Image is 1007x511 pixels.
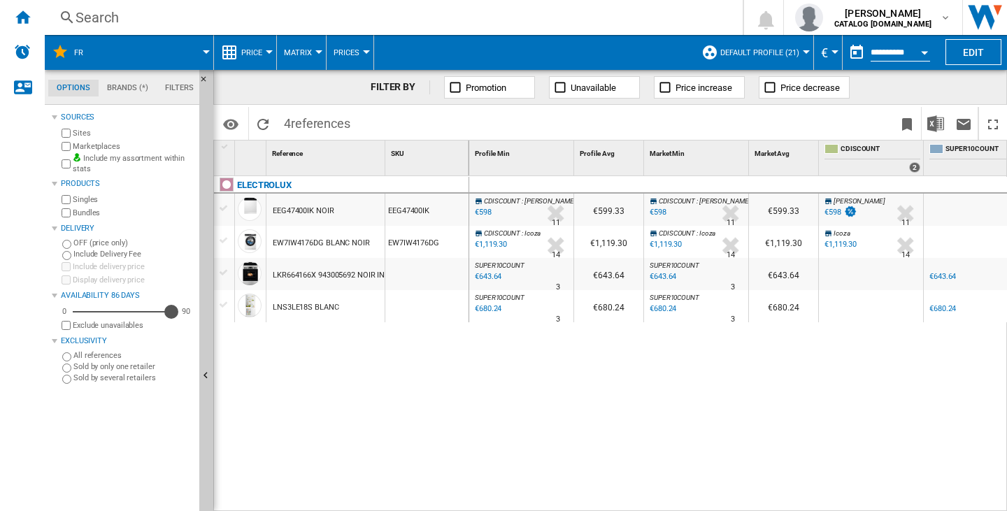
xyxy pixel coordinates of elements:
[62,275,71,285] input: Display delivery price
[217,111,245,136] button: Options
[73,305,176,319] md-slider: Availability
[929,272,956,281] div: €643.64
[574,194,643,226] div: €599.33
[277,107,357,136] span: 4
[556,280,560,294] div: Delivery Time : 3 days
[648,206,666,219] div: Last updated : Monday, 18 August 2025 03:41
[574,258,643,290] div: €643.64
[273,259,395,292] div: LKR664166X 943005692 NOIR INOX
[522,229,541,237] span: : Icoza
[62,155,71,173] input: Include my assortment within stats
[284,35,319,70] button: Matrix
[814,35,843,70] md-menu: Currency
[647,141,748,162] div: Market Min Sort None
[74,48,83,57] span: fr
[822,141,923,175] div: CDISCOUNT 2 offers sold by CDISCOUNT
[648,270,676,284] div: Last updated : Monday, 18 August 2025 10:52
[475,150,510,157] span: Profile Min
[650,261,699,269] span: SUPER10COUNT
[62,364,71,373] input: Sold by only one retailer
[755,150,790,157] span: Market Avg
[834,6,931,20] span: [PERSON_NAME]
[14,43,31,60] img: alerts-logo.svg
[648,302,676,316] div: Last updated : Monday, 18 August 2025 11:11
[901,248,910,262] div: Delivery Time : 14 days
[697,197,751,205] span: : [PERSON_NAME]
[822,238,857,252] div: €1,119.30
[659,197,695,205] span: CDISCOUNT
[749,194,818,226] div: €599.33
[472,141,573,162] div: Sort None
[549,76,640,99] button: Unavailable
[752,141,818,162] div: Sort None
[73,194,194,205] label: Singles
[912,38,937,63] button: Open calendar
[484,197,520,205] span: CDISCOUNT
[927,302,956,316] div: €680.24
[731,312,735,326] div: Delivery Time : 3 days
[99,80,157,96] md-tab-item: Brands (*)
[484,229,520,237] span: CDISCOUNT
[249,107,277,140] button: Reload
[272,150,303,157] span: Reference
[659,229,695,237] span: CDISCOUNT
[62,195,71,204] input: Singles
[922,107,950,140] button: Download in Excel
[62,240,71,249] input: OFF (price only)
[334,35,366,70] div: Prices
[241,48,262,57] span: Price
[841,144,920,156] span: CDISCOUNT
[727,248,735,262] div: Delivery Time : 14 days
[73,361,194,372] label: Sold by only one retailer
[73,128,194,138] label: Sites
[385,194,469,226] div: EEG47400IK
[522,197,576,205] span: : [PERSON_NAME]
[62,262,71,271] input: Include delivery price
[749,258,818,290] div: €643.64
[48,80,99,96] md-tab-item: Options
[979,107,1007,140] button: Maximize
[834,20,931,29] b: CATALOG [DOMAIN_NAME]
[157,80,202,96] md-tab-item: Filters
[556,312,560,326] div: Delivery Time : 3 days
[472,141,573,162] div: Profile Min Sort None
[62,321,71,330] input: Display delivery price
[927,270,956,284] div: €643.64
[821,35,835,70] button: €
[720,35,806,70] button: Default profile (21)
[574,290,643,322] div: €680.24
[647,141,748,162] div: Sort None
[650,150,685,157] span: Market Min
[238,141,266,162] div: Sort None
[731,280,735,294] div: Delivery Time : 3 days
[291,116,350,131] span: references
[473,238,507,252] div: Last updated : Monday, 18 August 2025 03:56
[73,350,194,361] label: All references
[824,208,841,217] div: €598
[648,238,682,252] div: Last updated : Monday, 18 August 2025 03:56
[577,141,643,162] div: Sort None
[73,153,81,161] img: mysite-bg-18x18.png
[61,223,194,234] div: Delivery
[273,227,370,259] div: EW7IW4176DG BLANC NOIR
[273,195,334,227] div: EEG47400IK NOIR
[697,229,715,237] span: : Icoza
[334,48,359,57] span: Prices
[834,197,885,205] span: [PERSON_NAME]
[927,115,944,132] img: excel-24x24.png
[61,112,194,123] div: Sources
[284,48,312,57] span: Matrix
[571,82,616,93] span: Unavailable
[62,352,71,361] input: All references
[654,76,745,99] button: Price increase
[73,261,194,272] label: Include delivery price
[580,150,615,157] span: Profile Avg
[821,45,828,60] span: €
[273,292,339,324] div: LNS3LE18S BLANC
[388,141,469,162] div: SKU Sort None
[577,141,643,162] div: Profile Avg Sort None
[61,336,194,347] div: Exclusivity
[61,290,194,301] div: Availability 86 Days
[473,270,501,284] div: Last updated : Monday, 18 August 2025 10:52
